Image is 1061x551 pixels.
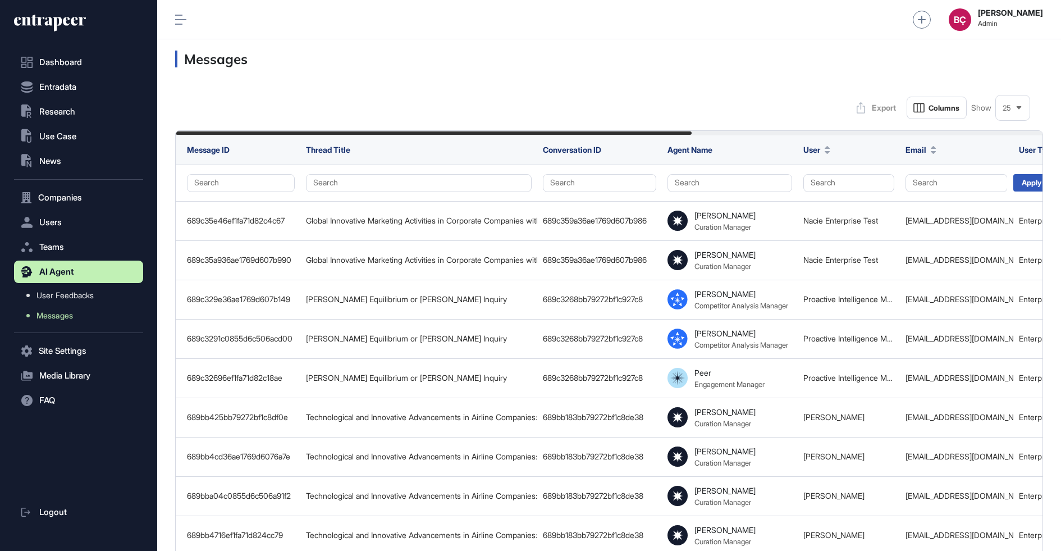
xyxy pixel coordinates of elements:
span: News [39,157,61,166]
button: Companies [14,186,143,209]
div: Global Innovative Marketing Activities in Corporate Companies with a Focus on AI and Insurance [306,256,532,265]
div: Peer [694,368,711,377]
div: 689c329e36ae1769d607b149 [187,295,295,304]
div: [EMAIL_ADDRESS][DOMAIN_NAME] [905,413,1008,422]
button: Media Library [14,365,143,387]
div: 689bb4cd36ae1769d6076a7e [187,452,295,461]
span: Logout [39,508,67,517]
div: [EMAIL_ADDRESS][DOMAIN_NAME] [905,256,1008,265]
div: [EMAIL_ADDRESS][DOMAIN_NAME] [905,216,1008,225]
span: Use Case [39,132,76,141]
span: User Type [1019,144,1055,156]
div: [PERSON_NAME] [694,525,756,535]
div: 689bb183bb79272bf1c8de38 [543,413,656,422]
button: Users [14,211,143,234]
span: FAQ [39,396,55,405]
div: [EMAIL_ADDRESS][DOMAIN_NAME] [905,491,1008,500]
div: [PERSON_NAME] Equilibrium or [PERSON_NAME] Inquiry [306,334,532,343]
a: Proactive Intelligence Manager Proactive Manager [803,294,979,304]
div: 689c35e46ef1fa71d82c4c67 [187,216,295,225]
div: [PERSON_NAME] [694,289,756,299]
span: Message ID [187,145,230,154]
div: Curation Manager [694,458,751,467]
span: Site Settings [39,347,86,356]
span: 25 [1003,104,1011,112]
span: Companies [38,193,82,202]
div: Curation Manager [694,222,751,231]
div: [PERSON_NAME] [694,486,756,495]
a: Logout [14,501,143,523]
button: AI Agent [14,261,143,283]
button: Search [667,174,792,192]
button: BÇ [949,8,971,31]
div: [EMAIL_ADDRESS][DOMAIN_NAME] [905,374,1008,382]
div: [PERSON_NAME] [694,407,756,417]
button: Entradata [14,76,143,98]
div: 689bba04c0855d6c506a91f2 [187,491,295,500]
button: Columns [907,97,967,119]
div: [EMAIL_ADDRESS][DOMAIN_NAME] [905,452,1008,461]
span: Thread Title [306,145,350,154]
button: Export [850,97,902,119]
span: Teams [39,243,64,252]
span: Show [971,103,991,112]
div: [EMAIL_ADDRESS][DOMAIN_NAME] [905,334,1008,343]
div: [PERSON_NAME] [694,447,756,456]
div: 689bb183bb79272bf1c8de38 [543,531,656,540]
button: Search [543,174,656,192]
span: Dashboard [39,58,82,67]
div: 689bb183bb79272bf1c8de38 [543,491,656,500]
div: [PERSON_NAME] Equilibrium or [PERSON_NAME] Inquiry [306,374,532,382]
div: 689bb4716ef1fa71d824cc79 [187,531,295,540]
div: Technological and Innovative Advancements in Airline Companies: Operational and Commercial Use Ca... [306,452,532,461]
a: Proactive Intelligence Manager Proactive Manager [803,373,979,382]
span: Users [39,218,62,227]
div: Curation Manager [694,537,751,546]
h3: Messages [175,51,1043,67]
div: [PERSON_NAME] [694,329,756,338]
div: 689c3268bb79272bf1c927c8 [543,334,656,343]
button: Teams [14,236,143,258]
span: User Feedbacks [36,291,94,300]
span: Admin [978,20,1043,28]
button: News [14,150,143,172]
div: 689c359a36ae1769d607b986 [543,216,656,225]
button: Research [14,101,143,123]
div: 689c32696ef1fa71d82c18ae [187,374,295,382]
a: Messages [20,306,143,326]
div: [PERSON_NAME] [694,250,756,259]
button: Search [803,174,894,192]
div: Competitor Analysis Manager [694,340,788,349]
div: Technological and Innovative Advancements in Airline Companies: Operational and Commercial Use Ca... [306,491,532,500]
div: 689bb183bb79272bf1c8de38 [543,452,656,461]
span: Email [905,144,926,156]
div: [PERSON_NAME] Equilibrium or [PERSON_NAME] Inquiry [306,295,532,304]
a: [PERSON_NAME] [803,412,865,422]
div: [EMAIL_ADDRESS][DOMAIN_NAME] [905,531,1008,540]
a: Nacie Enterprise Test [803,216,878,225]
div: Technological and Innovative Advancements in Airline Companies: Operational and Commercial Use Ca... [306,413,532,422]
button: Search [306,174,532,192]
div: 689c3291c0855d6c506acd00 [187,334,295,343]
span: User [803,144,820,156]
button: Search [905,174,1008,192]
a: [PERSON_NAME] [803,530,865,540]
div: 689c35a936ae1769d607b990 [187,256,295,265]
div: 689c359a36ae1769d607b986 [543,256,656,265]
span: Conversation ID [543,145,601,154]
div: [PERSON_NAME] [694,211,756,220]
div: 689bb425bb79272bf1c8df0e [187,413,295,422]
div: Technological and Innovative Advancements in Airline Companies: Operational and Commercial Use Ca... [306,531,532,540]
button: Email [905,144,936,156]
strong: [PERSON_NAME] [978,8,1043,17]
span: AI Agent [39,267,74,276]
div: Curation Manager [694,262,751,271]
button: Search [187,174,295,192]
a: Dashboard [14,51,143,74]
button: Use Case [14,125,143,148]
a: Nacie Enterprise Test [803,255,878,265]
div: Engagement Manager [694,380,765,389]
div: Competitor Analysis Manager [694,301,788,310]
a: [PERSON_NAME] [803,491,865,500]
